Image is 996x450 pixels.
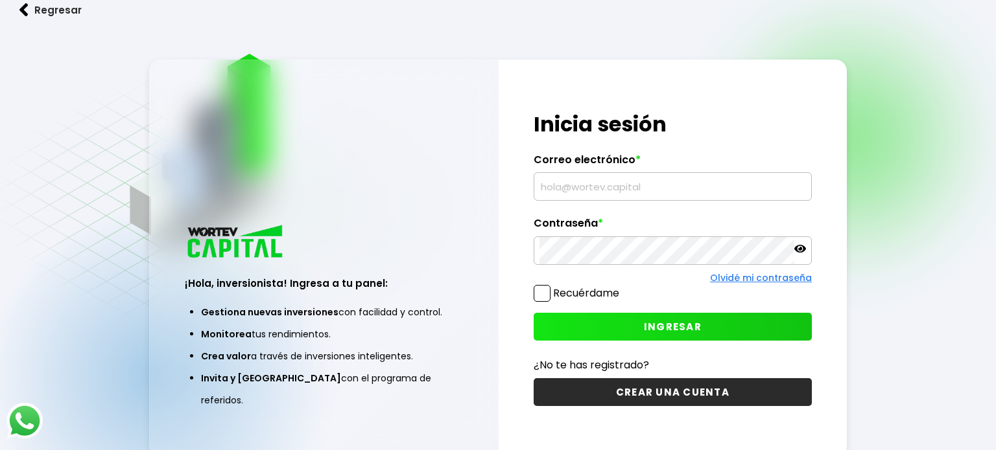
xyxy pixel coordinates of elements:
li: tus rendimientos. [201,323,447,345]
li: a través de inversiones inteligentes. [201,345,447,367]
span: Invita y [GEOGRAPHIC_DATA] [201,372,341,385]
li: con facilidad y control. [201,301,447,323]
label: Correo electrónico [534,153,812,173]
img: flecha izquierda [19,3,29,17]
label: Contraseña [534,217,812,236]
li: con el programa de referidos. [201,367,447,411]
span: Gestiona nuevas inversiones [201,306,338,319]
img: logo_wortev_capital [185,223,287,262]
span: INGRESAR [644,320,702,333]
a: Olvidé mi contraseña [710,271,812,284]
span: Crea valor [201,350,251,363]
h1: Inicia sesión [534,109,812,140]
label: Recuérdame [553,286,619,300]
span: Monitorea [201,328,252,341]
button: INGRESAR [534,313,812,341]
a: ¿No te has registrado?CREAR UNA CUENTA [534,357,812,406]
img: logos_whatsapp-icon.242b2217.svg [6,403,43,439]
h3: ¡Hola, inversionista! Ingresa a tu panel: [185,276,463,291]
input: hola@wortev.capital [539,173,806,200]
button: CREAR UNA CUENTA [534,378,812,406]
p: ¿No te has registrado? [534,357,812,373]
